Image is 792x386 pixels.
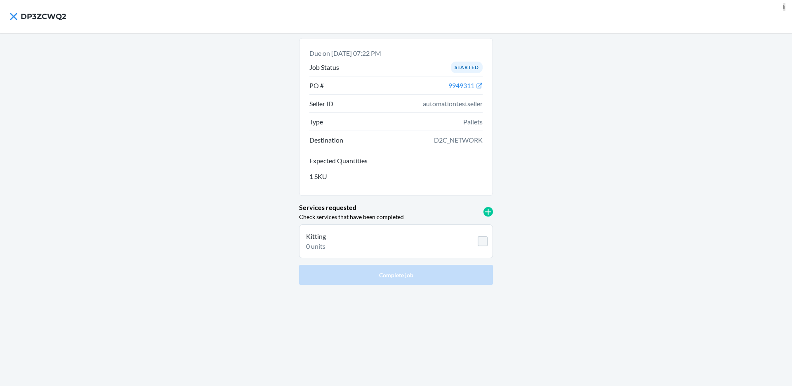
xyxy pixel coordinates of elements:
[451,62,483,73] div: Started
[434,135,483,145] span: D2C_NETWORK
[309,62,339,72] p: Job Status
[299,265,493,285] button: Complete job
[423,99,483,109] span: automationtestseller
[309,48,483,58] p: Due on [DATE] 07:22 PM
[309,156,483,167] button: Expected Quantities
[309,135,343,145] p: Destination
[306,241,325,251] p: 0 units
[299,203,356,212] p: Services requested
[448,81,474,89] span: 9949311
[21,11,66,22] h4: DP3ZCWQ2
[448,82,483,89] a: 9949311
[463,117,483,127] span: Pallets
[309,99,333,109] p: Seller ID
[309,172,327,181] p: 1 SKU
[309,117,323,127] p: Type
[306,231,450,241] p: Kitting
[309,156,483,166] p: Expected Quantities
[299,212,404,221] p: Check services that have been completed
[309,81,324,91] p: PO #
